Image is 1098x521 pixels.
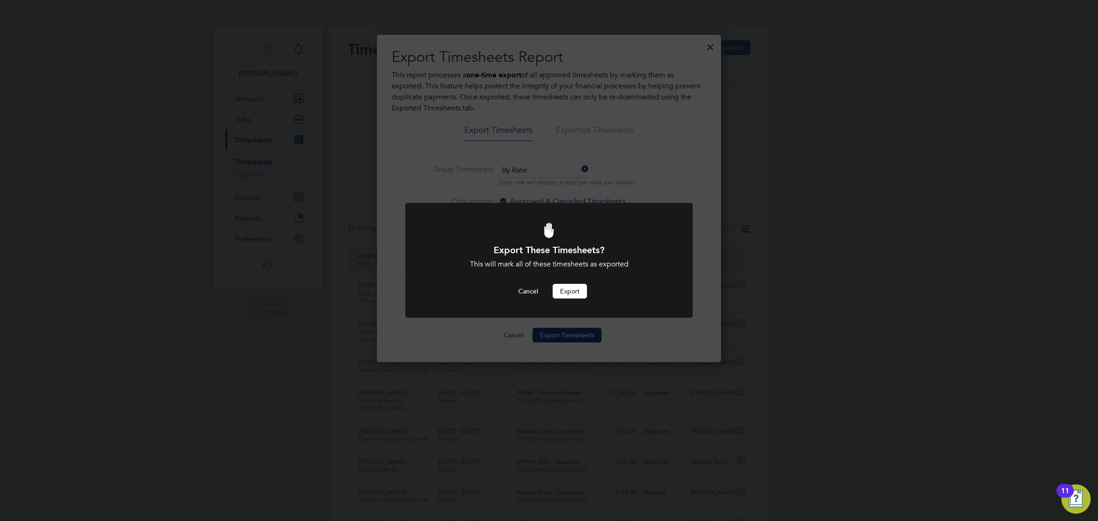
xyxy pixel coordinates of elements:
[553,284,587,298] button: Export
[1061,491,1069,503] div: 11
[430,260,668,269] div: This will mark all of these timesheets as exported
[511,284,545,298] button: Cancel
[430,244,668,256] h1: Export These Timesheets?
[1061,484,1091,514] button: Open Resource Center, 11 new notifications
